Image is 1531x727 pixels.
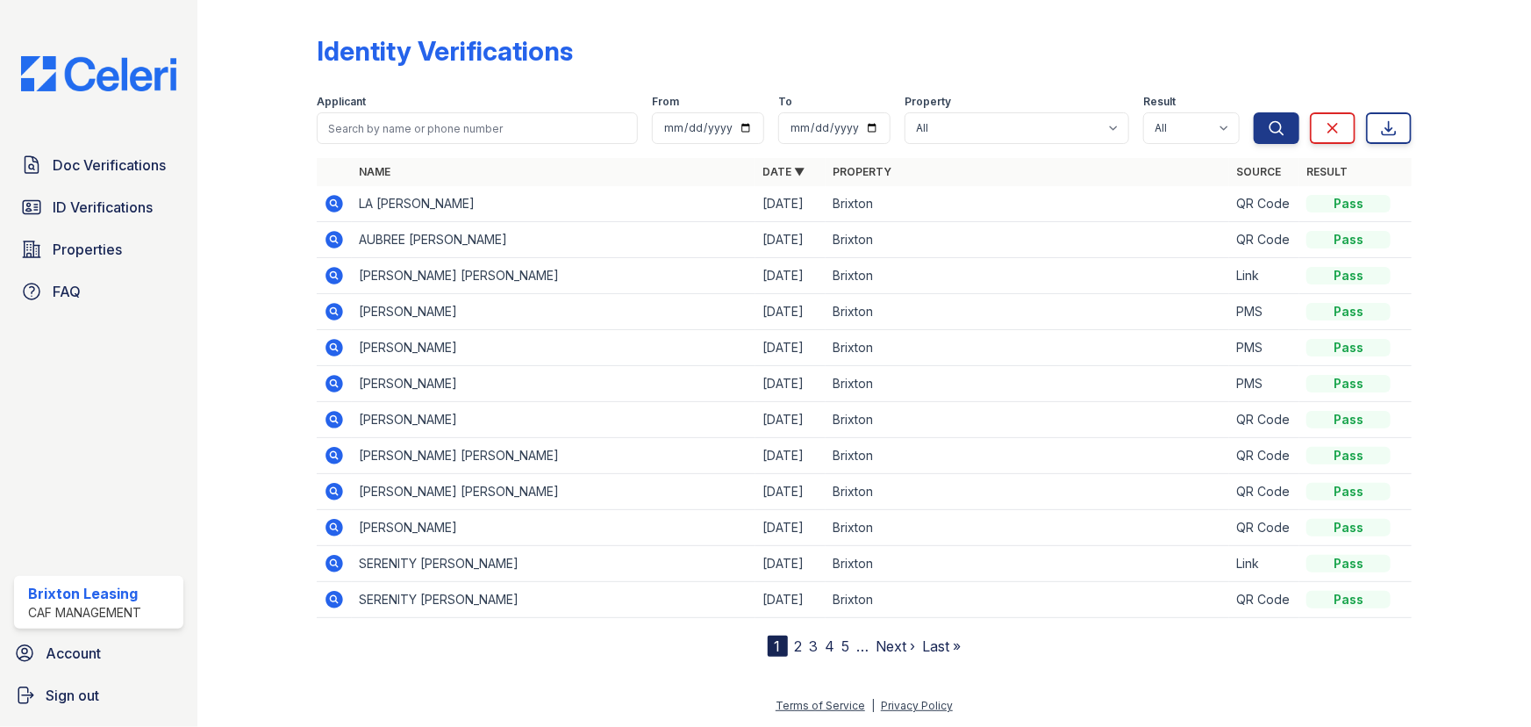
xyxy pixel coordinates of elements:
[1229,330,1299,366] td: PMS
[14,274,183,309] a: FAQ
[317,112,638,144] input: Search by name or phone number
[1229,366,1299,402] td: PMS
[1306,231,1391,248] div: Pass
[7,56,190,91] img: CE_Logo_Blue-a8612792a0a2168367f1c8372b55b34899dd931a85d93a1a3d3e32e68fde9ad4.png
[53,281,81,302] span: FAQ
[755,366,826,402] td: [DATE]
[352,474,755,510] td: [PERSON_NAME] [PERSON_NAME]
[1229,510,1299,546] td: QR Code
[776,699,865,712] a: Terms of Service
[826,637,835,655] a: 4
[1306,267,1391,284] div: Pass
[826,186,1229,222] td: Brixton
[352,366,755,402] td: [PERSON_NAME]
[53,197,153,218] span: ID Verifications
[1229,222,1299,258] td: QR Code
[842,637,850,655] a: 5
[53,155,166,176] span: Doc Verifications
[876,637,916,655] a: Next ›
[352,294,755,330] td: [PERSON_NAME]
[778,95,792,109] label: To
[826,222,1229,258] td: Brixton
[905,95,951,109] label: Property
[826,474,1229,510] td: Brixton
[826,330,1229,366] td: Brixton
[352,330,755,366] td: [PERSON_NAME]
[755,294,826,330] td: [DATE]
[810,637,819,655] a: 3
[14,190,183,225] a: ID Verifications
[1229,474,1299,510] td: QR Code
[755,330,826,366] td: [DATE]
[755,582,826,618] td: [DATE]
[1306,195,1391,212] div: Pass
[1229,258,1299,294] td: Link
[317,95,366,109] label: Applicant
[755,258,826,294] td: [DATE]
[317,35,573,67] div: Identity Verifications
[1229,186,1299,222] td: QR Code
[755,438,826,474] td: [DATE]
[14,232,183,267] a: Properties
[1306,519,1391,536] div: Pass
[1236,165,1281,178] a: Source
[1229,582,1299,618] td: QR Code
[352,546,755,582] td: SERENITY [PERSON_NAME]
[652,95,679,109] label: From
[826,546,1229,582] td: Brixton
[826,366,1229,402] td: Brixton
[28,604,141,622] div: CAF Management
[1229,546,1299,582] td: Link
[1306,411,1391,428] div: Pass
[881,699,953,712] a: Privacy Policy
[826,438,1229,474] td: Brixton
[53,239,122,260] span: Properties
[352,510,755,546] td: [PERSON_NAME]
[352,258,755,294] td: [PERSON_NAME] [PERSON_NAME]
[1229,438,1299,474] td: QR Code
[1143,95,1176,109] label: Result
[755,186,826,222] td: [DATE]
[1306,339,1391,356] div: Pass
[46,685,99,706] span: Sign out
[755,402,826,438] td: [DATE]
[7,678,190,713] a: Sign out
[857,636,869,657] span: …
[755,546,826,582] td: [DATE]
[826,510,1229,546] td: Brixton
[46,643,101,664] span: Account
[762,165,805,178] a: Date ▼
[352,438,755,474] td: [PERSON_NAME] [PERSON_NAME]
[28,583,141,604] div: Brixton Leasing
[923,637,962,655] a: Last »
[7,636,190,671] a: Account
[1306,447,1391,464] div: Pass
[352,582,755,618] td: SERENITY [PERSON_NAME]
[826,582,1229,618] td: Brixton
[359,165,390,178] a: Name
[826,258,1229,294] td: Brixton
[755,510,826,546] td: [DATE]
[795,637,803,655] a: 2
[1306,555,1391,572] div: Pass
[352,186,755,222] td: LA [PERSON_NAME]
[14,148,183,183] a: Doc Verifications
[1306,375,1391,392] div: Pass
[1306,483,1391,500] div: Pass
[768,636,788,657] div: 1
[1229,294,1299,330] td: PMS
[1306,303,1391,320] div: Pass
[1306,591,1391,608] div: Pass
[352,402,755,438] td: [PERSON_NAME]
[1306,165,1348,178] a: Result
[871,699,875,712] div: |
[755,474,826,510] td: [DATE]
[352,222,755,258] td: AUBREE [PERSON_NAME]
[833,165,891,178] a: Property
[826,402,1229,438] td: Brixton
[826,294,1229,330] td: Brixton
[755,222,826,258] td: [DATE]
[1229,402,1299,438] td: QR Code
